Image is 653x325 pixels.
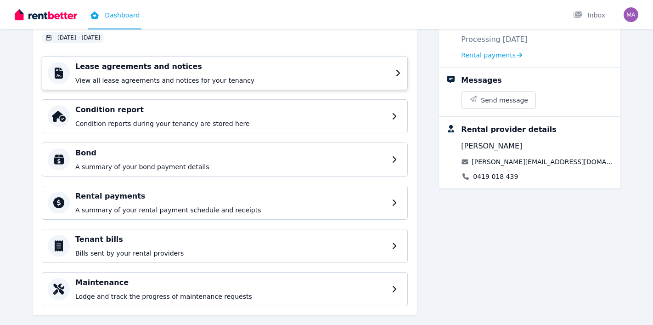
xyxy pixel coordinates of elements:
[461,124,556,135] div: Rental provider details
[75,104,386,115] h4: Condition report
[75,249,386,258] p: Bills sent by your rental providers
[57,34,100,41] span: [DATE] - [DATE]
[75,61,390,72] h4: Lease agreements and notices
[461,51,522,60] a: Rental payments
[624,7,638,22] img: Massimo Martelli
[75,205,386,215] p: A summary of your rental payment schedule and receipts
[473,172,518,181] a: 0419 018 439
[75,191,386,202] h4: Rental payments
[75,148,386,159] h4: Bond
[472,157,613,166] a: [PERSON_NAME][EMAIL_ADDRESS][DOMAIN_NAME]
[462,92,535,108] button: Send message
[75,76,390,85] p: View all lease agreements and notices for your tenancy
[75,234,386,245] h4: Tenant bills
[461,34,528,45] p: Processing [DATE]
[75,162,386,171] p: A summary of your bond payment details
[461,75,501,86] div: Messages
[461,51,516,60] span: Rental payments
[15,8,77,22] img: RentBetter
[75,277,386,288] h4: Maintenance
[461,141,522,152] span: [PERSON_NAME]
[573,11,605,20] div: Inbox
[481,96,528,105] span: Send message
[75,292,386,301] p: Lodge and track the progress of maintenance requests
[75,119,386,128] p: Condition reports during your tenancy are stored here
